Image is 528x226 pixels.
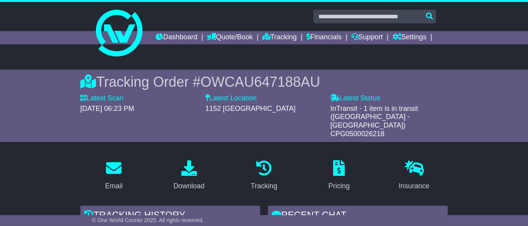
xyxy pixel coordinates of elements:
[174,181,205,191] div: Download
[207,31,253,44] a: Quote/Book
[323,158,355,194] a: Pricing
[251,181,277,191] div: Tracking
[205,105,295,112] span: 1152 [GEOGRAPHIC_DATA]
[262,31,297,44] a: Tracking
[330,94,380,103] label: Latest Status
[328,181,350,191] div: Pricing
[306,31,342,44] a: Financials
[330,105,418,138] span: InTransit - 1 item is in transit ([GEOGRAPHIC_DATA] - [GEOGRAPHIC_DATA]) CPG0500026218
[80,94,123,103] label: Latest Scan
[205,94,257,103] label: Latest Location
[399,181,429,191] div: Insurance
[394,158,434,194] a: Insurance
[393,31,427,44] a: Settings
[351,31,383,44] a: Support
[100,158,128,194] a: Email
[168,158,210,194] a: Download
[80,105,134,112] span: [DATE] 06:23 PM
[80,74,448,90] div: Tracking Order #
[92,217,204,223] span: © One World Courier 2025. All rights reserved.
[156,31,197,44] a: Dashboard
[200,74,320,90] span: OWCAU647188AU
[105,181,123,191] div: Email
[246,158,282,194] a: Tracking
